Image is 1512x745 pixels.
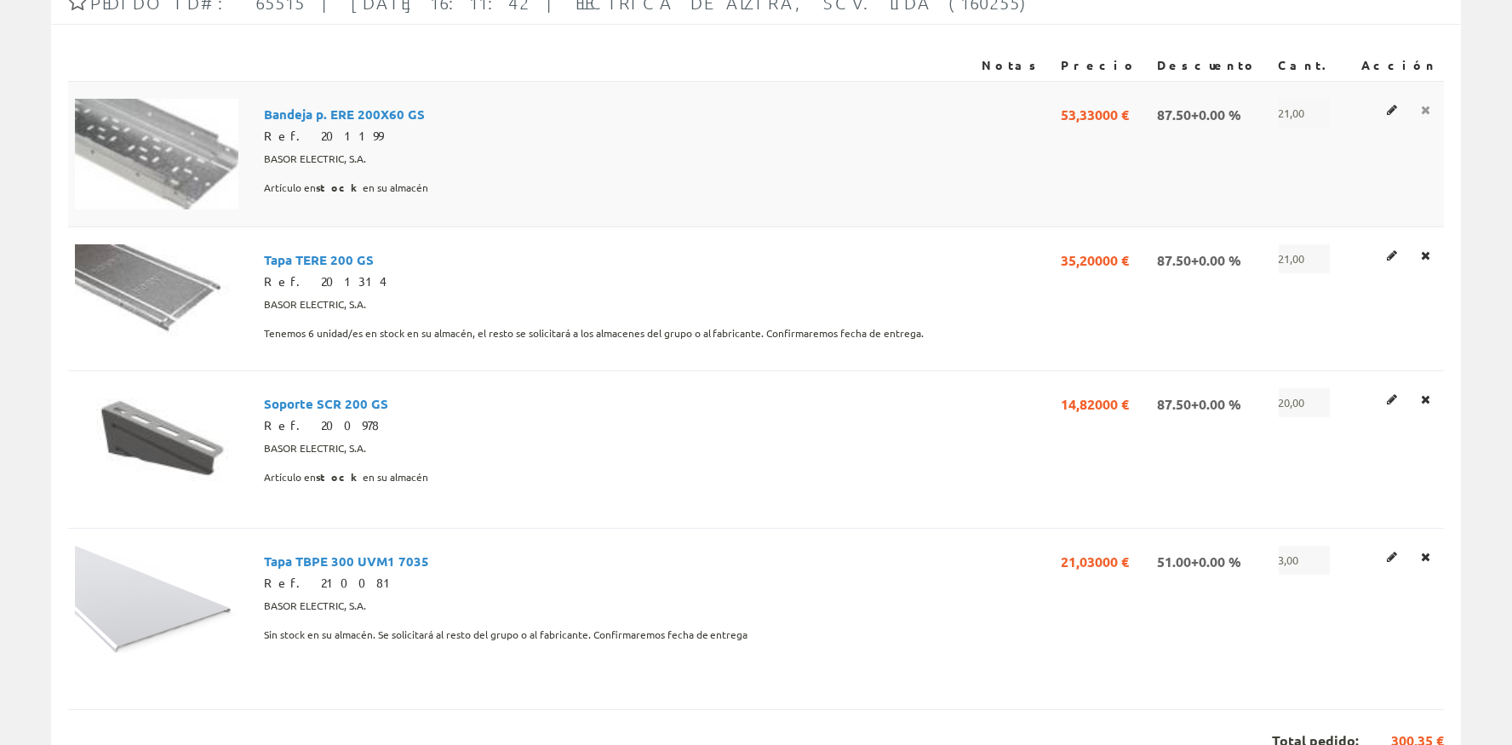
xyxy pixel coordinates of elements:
span: Artículo en en su almacén [264,463,428,492]
b: stock [316,181,363,194]
span: BASOR ELECTRIC, S.A. [264,434,366,463]
a: Eliminar [1416,546,1435,568]
th: Notas [975,50,1054,81]
span: 21,00 [1279,99,1330,128]
b: stock [316,470,363,484]
th: Cant. [1272,50,1349,81]
a: Eliminar [1416,99,1435,121]
div: Ref. 201314 [264,273,969,290]
img: Foto artículo Bandeja p. ERE 200X60 GS (192x130.0157480315) [75,99,238,209]
span: 14,82000 € [1061,388,1129,417]
span: 3,00 [1279,546,1330,575]
a: Eliminar [1416,244,1435,266]
span: Soporte SCR 200 GS [264,388,388,417]
span: Tapa TERE 200 GS [264,244,374,273]
a: Editar [1382,546,1402,568]
a: Eliminar [1416,388,1435,410]
a: Editar [1382,388,1402,410]
img: Foto artículo Soporte SCR 200 GS (192x143.62204724409) [75,388,238,511]
span: BASOR ELECTRIC, S.A. [264,145,366,174]
span: 87.50+0.00 % [1157,244,1241,273]
span: 51.00+0.00 % [1157,546,1241,575]
a: Editar [1382,244,1402,266]
span: Artículo en en su almacén [264,174,428,203]
span: BASOR ELECTRIC, S.A. [264,592,366,621]
span: Sin stock en su almacén. Se solicitará al resto del grupo o al fabricante. Confirmaremos fecha de... [264,621,748,650]
div: Ref. 201199 [264,128,969,145]
div: Ref. 210081 [264,575,969,592]
span: 21,03000 € [1061,546,1129,575]
span: 87.50+0.00 % [1157,99,1241,128]
th: Descuento [1150,50,1272,81]
div: Ref. 200978 [264,417,969,434]
span: 35,20000 € [1061,244,1129,273]
img: Foto artículo Tapa TERE 200 GS (192x128.50393700787) [75,244,238,354]
span: BASOR ELECTRIC, S.A. [264,290,366,319]
span: 53,33000 € [1061,99,1129,128]
span: 20,00 [1279,388,1330,417]
a: Editar [1382,99,1402,121]
span: Tapa TBPE 300 UVM1 7035 [264,546,429,575]
img: Foto artículo Tapa TBPE 300 UVM1 7035 (192x144) [75,546,238,668]
th: Acción [1349,50,1444,81]
th: Precio [1054,50,1150,81]
span: 21,00 [1279,244,1330,273]
span: Tenemos 6 unidad/es en stock en su almacén, el resto se solicitará a los almacenes del grupo o al... [264,319,925,348]
span: Bandeja p. ERE 200X60 GS [264,99,425,128]
span: 87.50+0.00 % [1157,388,1241,417]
